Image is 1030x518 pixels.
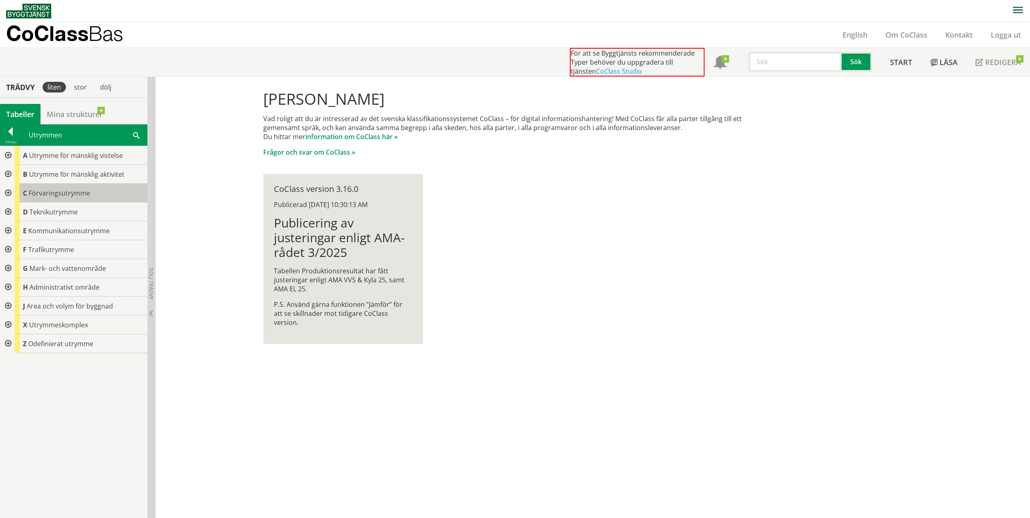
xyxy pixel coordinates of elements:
span: F [23,245,27,254]
a: Frågor och svar om CoClass » [263,148,355,157]
span: Administrativt område [29,283,99,292]
a: information om CoClass här » [305,132,398,141]
p: CoClass [6,29,123,38]
div: För att se Byggtjänsts rekommenderade Typer behöver du uppgradera till tjänsten [570,48,705,77]
span: G [23,264,28,273]
a: Start [881,48,921,77]
div: stor [69,82,92,92]
span: H [23,283,28,292]
div: Trädvy [2,83,39,92]
span: Mark- och vattenområde [29,264,106,273]
a: Mina strukturer [41,104,109,124]
span: Läsa [940,57,958,67]
p: Vad roligt att du är intresserad av det svenska klassifikationssystemet CoClass – för digital inf... [263,114,766,141]
span: Teknikutrymme [29,207,78,216]
a: CoClass Studio [596,67,642,76]
a: Läsa [921,48,967,77]
span: Trafikutrymme [28,245,74,254]
span: Start [890,57,912,67]
div: Tillbaka [0,139,21,145]
span: X [23,320,27,329]
span: Bas [88,21,123,45]
span: Redigera [985,57,1021,67]
a: Om CoClass [876,30,936,40]
div: liten [43,82,66,92]
span: Utrymme för mänsklig aktivitet [29,170,124,179]
h1: Publicering av justeringar enligt AMA-rådet 3/2025 [274,216,412,260]
p: Tabellen Produktionsresultat har fått justeringar enligt AMA VVS & Kyla 25, samt AMA EL 25. [274,266,412,293]
img: Svensk Byggtjänst [6,4,51,18]
h1: [PERSON_NAME] [263,90,766,108]
span: B [23,170,27,179]
div: Utrymmen [21,125,147,145]
a: Logga ut [982,30,1030,40]
span: Dölj trädvy [148,268,155,300]
a: English [833,30,876,40]
a: Redigera [967,48,1030,77]
a: CoClassBas [6,22,141,47]
span: J [23,302,25,311]
span: Utrymmeskomplex [29,320,88,329]
span: Z [23,339,27,348]
span: E [23,226,27,235]
span: Förvaringsutrymme [29,189,90,198]
span: A [23,151,27,160]
p: P.S. Använd gärna funktionen ”Jämför” för att se skillnader mot tidigare CoClass version. [274,300,412,327]
span: Odefinierat utrymme [28,339,93,348]
a: Kontakt [936,30,982,40]
span: Utrymme för mänsklig vistelse [29,151,123,160]
input: Sök [749,52,842,72]
span: Area och volym för byggnad [27,302,113,311]
span: Kommunikationsutrymme [28,226,110,235]
div: Publicerad [DATE] 10:30:13 AM [274,200,412,209]
button: Sök [842,52,872,72]
span: Sök i tabellen [133,131,140,139]
div: CoClass version 3.16.0 [274,185,412,194]
span: D [23,207,28,216]
div: dölj [95,82,116,92]
span: C [23,189,27,198]
span: Notifikationer [714,56,727,70]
